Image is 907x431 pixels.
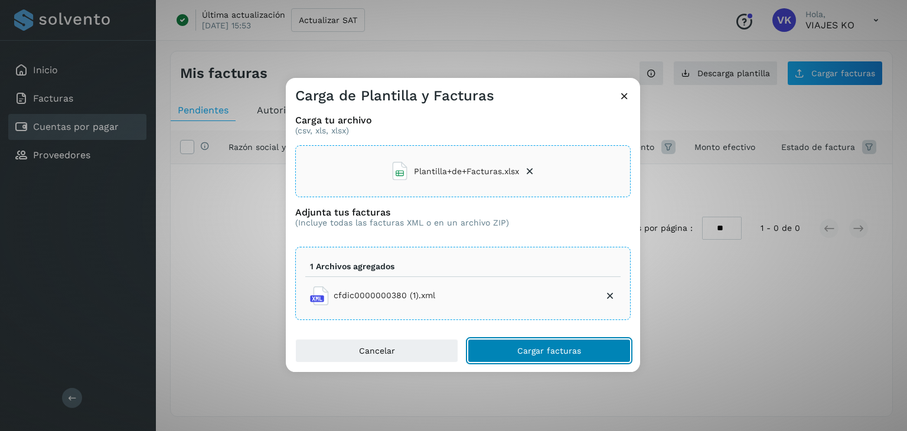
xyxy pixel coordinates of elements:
[310,262,394,272] p: 1 Archivos agregados
[295,87,494,105] h3: Carga de Plantilla y Facturas
[468,339,631,363] button: Cargar facturas
[295,207,509,218] h3: Adjunta tus facturas
[334,289,435,302] span: cfdic0000000380 (1).xml
[295,218,509,228] p: (Incluye todas las facturas XML o en un archivo ZIP)
[517,347,581,355] span: Cargar facturas
[295,115,631,126] h3: Carga tu archivo
[295,339,458,363] button: Cancelar
[359,347,395,355] span: Cancelar
[414,165,519,178] span: Plantilla+de+Facturas.xlsx
[295,126,631,136] p: (csv, xls, xlsx)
